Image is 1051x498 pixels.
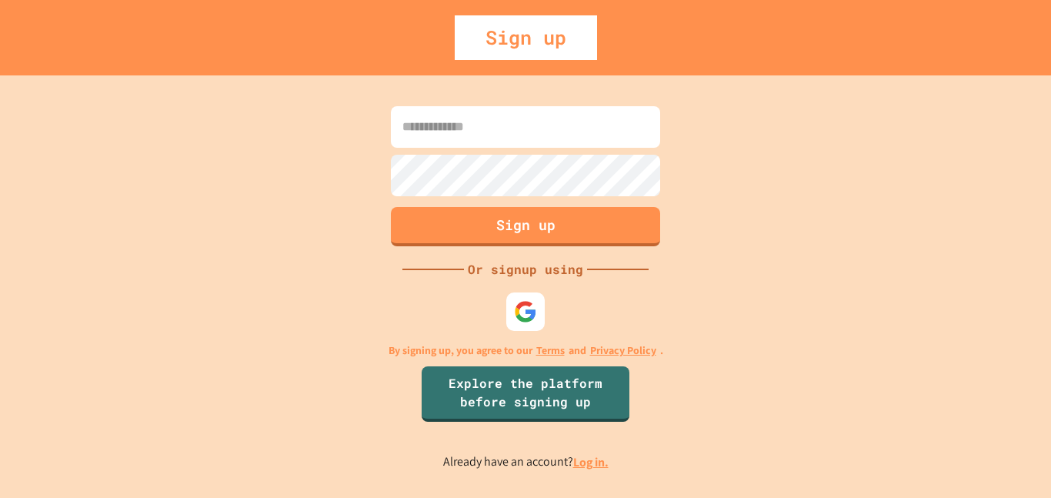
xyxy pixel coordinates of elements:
[573,454,609,470] a: Log in.
[422,366,629,422] a: Explore the platform before signing up
[455,15,597,60] div: Sign up
[464,260,587,279] div: Or signup using
[443,453,609,472] p: Already have an account?
[389,343,663,359] p: By signing up, you agree to our and .
[391,207,660,246] button: Sign up
[514,300,537,323] img: google-icon.svg
[590,343,656,359] a: Privacy Policy
[536,343,565,359] a: Terms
